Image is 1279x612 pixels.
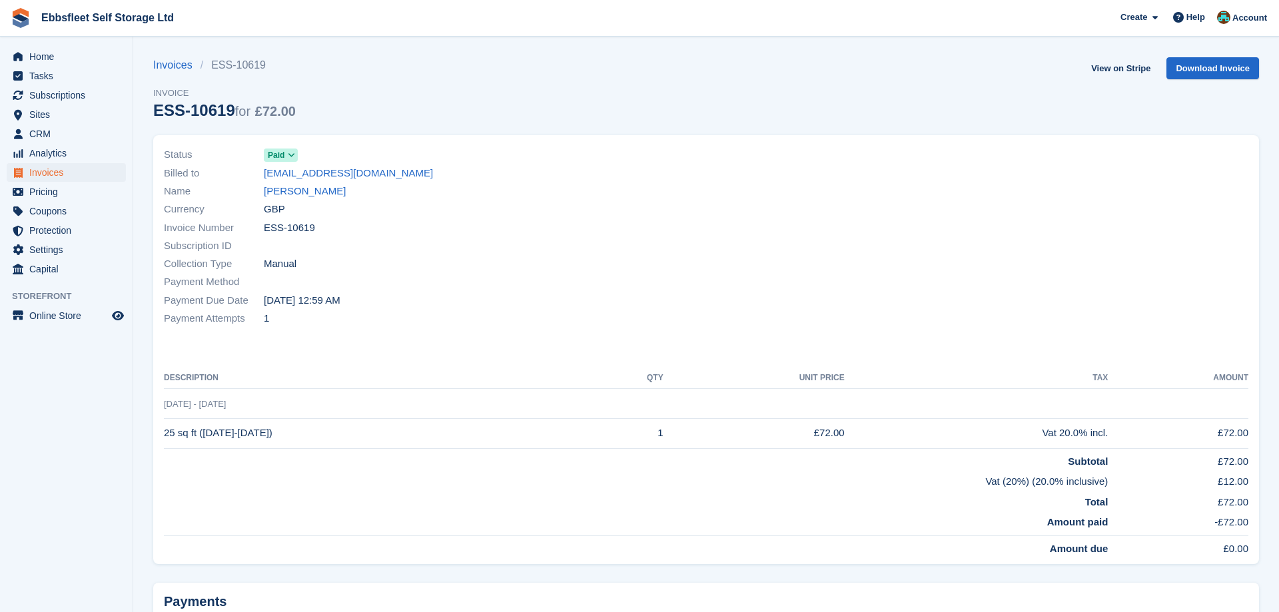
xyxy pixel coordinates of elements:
span: Subscription ID [164,238,264,254]
th: Tax [845,368,1108,389]
span: Capital [29,260,109,278]
td: £12.00 [1108,469,1248,489]
a: Invoices [153,57,201,73]
a: Ebbsfleet Self Storage Ltd [36,7,179,29]
span: Help [1186,11,1205,24]
th: Amount [1108,368,1248,389]
span: Storefront [12,290,133,303]
span: [DATE] - [DATE] [164,399,226,409]
span: GBP [264,202,285,217]
img: George Spring [1217,11,1230,24]
strong: Amount due [1050,543,1108,554]
td: £72.00 [1108,448,1248,469]
a: Paid [264,147,298,162]
td: Vat (20%) (20.0% inclusive) [164,469,1108,489]
div: Vat 20.0% incl. [845,426,1108,441]
strong: Subtotal [1068,456,1108,467]
h2: Payments [164,593,1248,610]
td: £0.00 [1108,535,1248,556]
span: Invoice [153,87,296,100]
th: QTY [598,368,663,389]
span: Create [1120,11,1147,24]
span: Manual [264,256,296,272]
span: Analytics [29,144,109,162]
a: menu [7,144,126,162]
span: Currency [164,202,264,217]
a: menu [7,163,126,182]
nav: breadcrumbs [153,57,296,73]
strong: Total [1085,496,1108,507]
a: menu [7,306,126,325]
a: menu [7,202,126,220]
span: Settings [29,240,109,259]
span: Status [164,147,264,162]
span: Home [29,47,109,66]
strong: Amount paid [1047,516,1108,527]
span: Invoice Number [164,220,264,236]
a: menu [7,221,126,240]
td: 25 sq ft ([DATE]-[DATE]) [164,418,598,448]
time: 2025-07-14 23:59:59 UTC [264,293,340,308]
td: 1 [598,418,663,448]
td: -£72.00 [1108,509,1248,535]
span: Invoices [29,163,109,182]
td: £72.00 [1108,489,1248,510]
td: £72.00 [1108,418,1248,448]
th: Unit Price [663,368,845,389]
span: CRM [29,125,109,143]
a: menu [7,105,126,124]
a: [EMAIL_ADDRESS][DOMAIN_NAME] [264,166,433,181]
a: menu [7,67,126,85]
span: Tasks [29,67,109,85]
span: for [235,104,250,119]
span: Payment Attempts [164,311,264,326]
span: Subscriptions [29,86,109,105]
span: Payment Due Date [164,293,264,308]
span: £72.00 [255,104,296,119]
img: stora-icon-8386f47178a22dfd0bd8f6a31ec36ba5ce8667c1dd55bd0f319d3a0aa187defe.svg [11,8,31,28]
span: ESS-10619 [264,220,315,236]
span: Coupons [29,202,109,220]
th: Description [164,368,598,389]
div: ESS-10619 [153,101,296,119]
span: Online Store [29,306,109,325]
span: Payment Method [164,274,264,290]
a: menu [7,240,126,259]
a: menu [7,125,126,143]
td: £72.00 [663,418,845,448]
span: Sites [29,105,109,124]
span: 1 [264,311,269,326]
span: Paid [268,149,284,161]
span: Name [164,184,264,199]
a: menu [7,86,126,105]
a: Download Invoice [1166,57,1259,79]
span: Billed to [164,166,264,181]
span: Pricing [29,182,109,201]
a: menu [7,260,126,278]
a: View on Stripe [1086,57,1156,79]
a: menu [7,182,126,201]
a: menu [7,47,126,66]
a: [PERSON_NAME] [264,184,346,199]
span: Protection [29,221,109,240]
span: Collection Type [164,256,264,272]
a: Preview store [110,308,126,324]
span: Account [1232,11,1267,25]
